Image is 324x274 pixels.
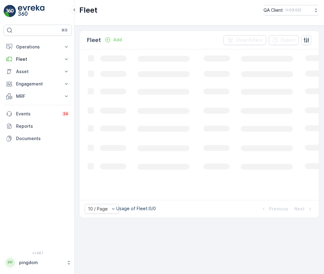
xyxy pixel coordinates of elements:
[260,205,289,213] button: Previous
[16,123,69,129] p: Reports
[294,205,314,213] button: Next
[4,53,72,65] button: Fleet
[264,5,319,15] button: QA Client(+03:00)
[16,44,60,50] p: Operations
[223,35,266,45] button: Clear Filters
[4,251,72,255] span: v 1.48.1
[4,108,72,120] a: Events34
[236,37,263,43] p: Clear Filters
[16,93,60,99] p: MRF
[281,37,295,43] p: Export
[16,56,60,62] p: Fleet
[16,111,58,117] p: Events
[116,205,156,212] p: Usage of Fleet : 0/0
[4,5,16,17] img: logo
[285,8,301,13] p: ( +03:00 )
[4,78,72,90] button: Engagement
[4,120,72,132] a: Reports
[264,7,283,13] p: QA Client
[61,28,68,33] p: ⌘B
[19,259,63,266] p: pingdom
[16,135,69,142] p: Documents
[87,36,101,44] p: Fleet
[4,132,72,145] a: Documents
[269,35,299,45] button: Export
[4,65,72,78] button: Asset
[79,5,98,15] p: Fleet
[4,256,72,269] button: PPpingdom
[269,206,288,212] p: Previous
[16,81,60,87] p: Engagement
[294,206,305,212] p: Next
[4,41,72,53] button: Operations
[102,36,124,44] button: Add
[113,37,122,43] p: Add
[16,68,60,75] p: Asset
[63,111,68,116] p: 34
[5,258,15,268] div: PP
[4,90,72,102] button: MRF
[18,5,44,17] img: logo_light-DOdMpM7g.png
